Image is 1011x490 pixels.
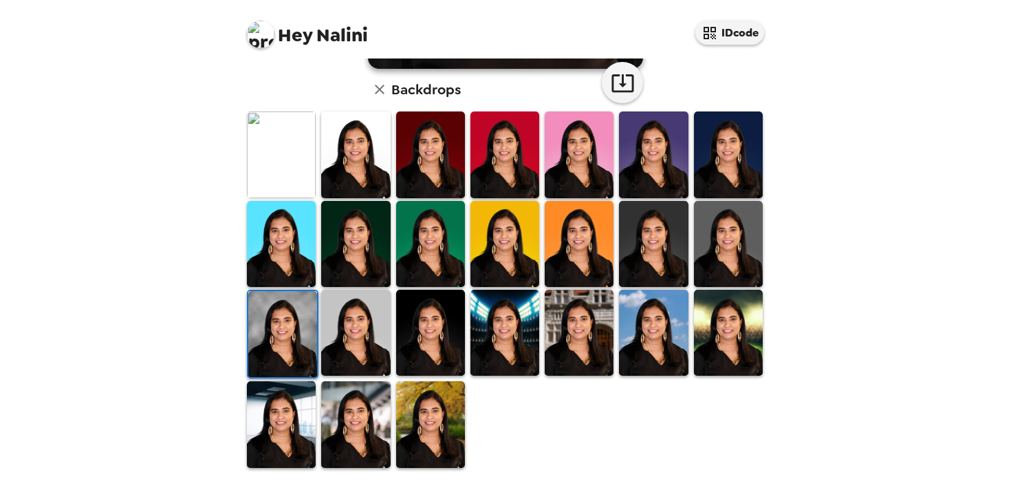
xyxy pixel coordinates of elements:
span: Nalini [247,14,368,45]
img: profile pic [247,21,274,48]
img: Original [247,111,316,198]
h6: Backdrops [391,78,461,100]
button: IDcode [695,21,764,45]
span: Hey [278,23,312,47]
